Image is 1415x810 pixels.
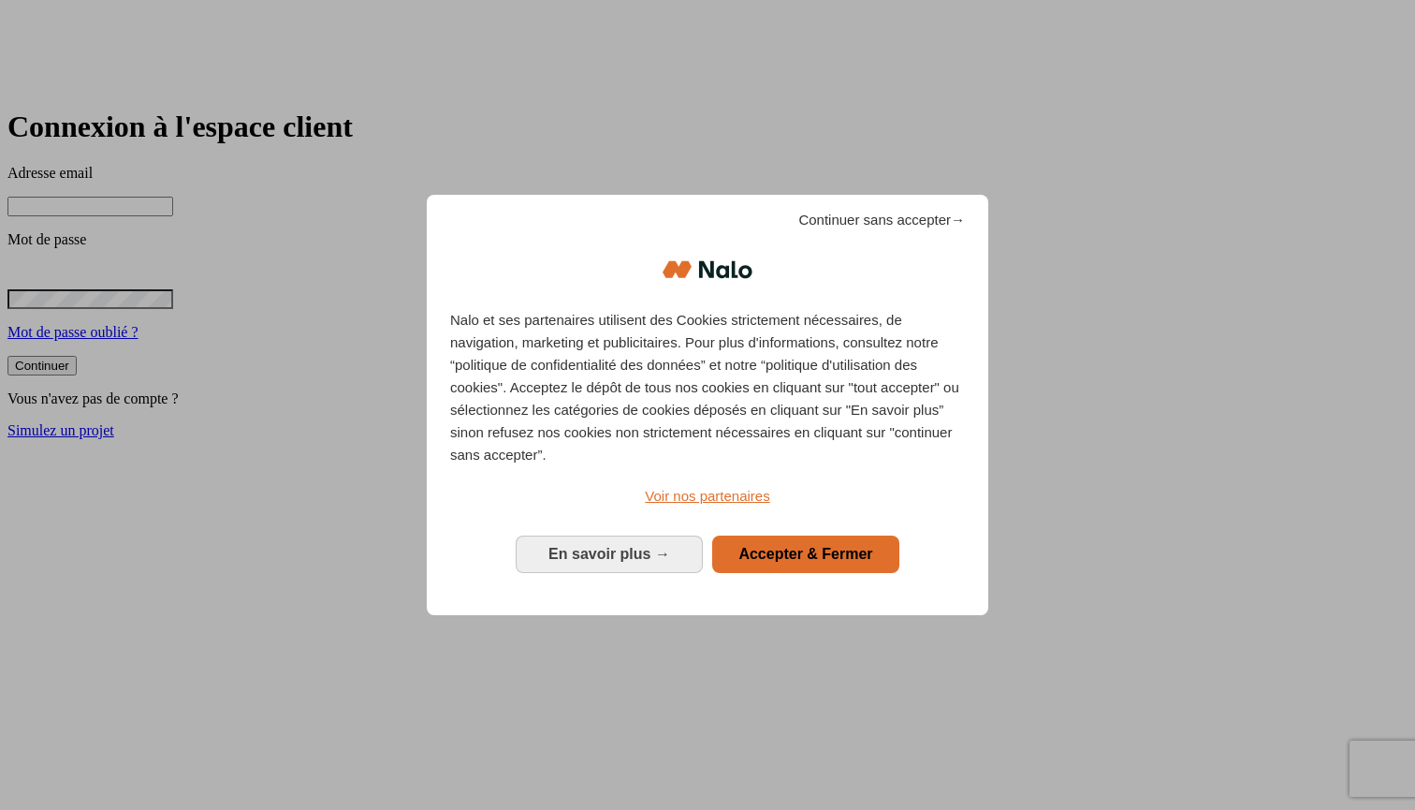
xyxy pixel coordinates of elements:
[450,485,965,508] a: Voir nos partenaires
[516,536,703,573] button: En savoir plus: Configurer vos consentements
[427,195,988,615] div: Bienvenue chez Nalo Gestion du consentement
[712,536,899,573] button: Accepter & Fermer: Accepter notre traitement des données et fermer
[798,209,965,231] span: Continuer sans accepter→
[548,546,670,562] span: En savoir plus →
[645,488,769,504] span: Voir nos partenaires
[450,309,965,466] p: Nalo et ses partenaires utilisent des Cookies strictement nécessaires, de navigation, marketing e...
[738,546,872,562] span: Accepter & Fermer
[663,242,752,298] img: Logo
